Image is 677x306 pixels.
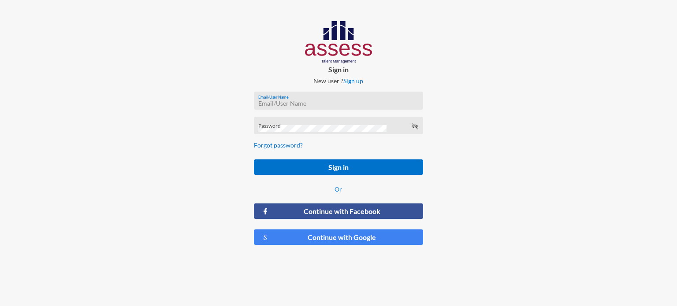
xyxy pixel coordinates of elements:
[247,77,430,85] p: New user ?
[254,185,423,193] p: Or
[343,77,363,85] a: Sign up
[254,203,423,219] button: Continue with Facebook
[254,229,423,245] button: Continue with Google
[254,159,423,175] button: Sign in
[258,100,418,107] input: Email/User Name
[254,141,303,149] a: Forgot password?
[305,21,372,63] img: AssessLogoo.svg
[247,65,430,74] p: Sign in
